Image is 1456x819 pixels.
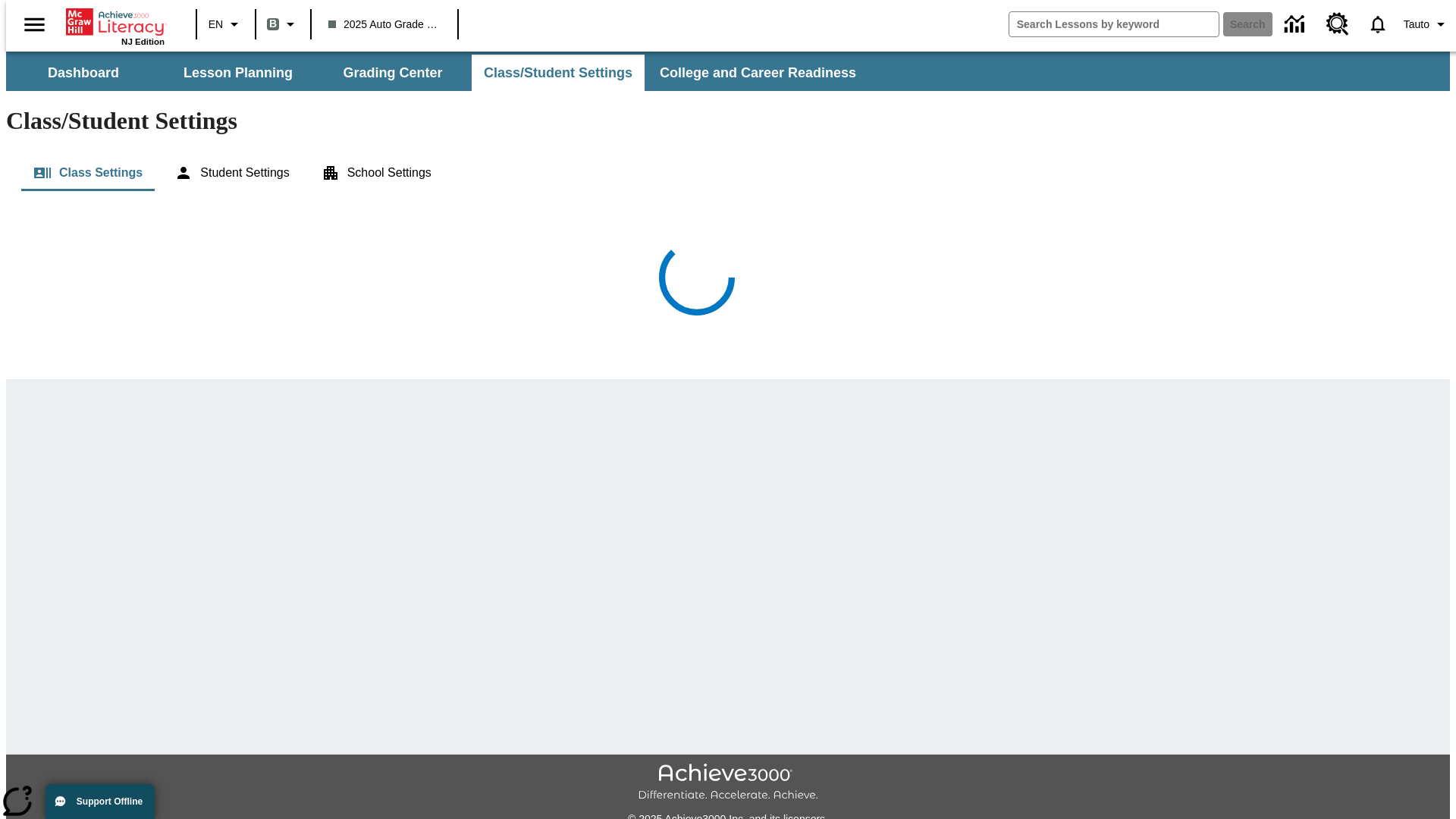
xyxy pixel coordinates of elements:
a: Data Center [1276,4,1317,45]
div: SubNavbar [6,55,870,91]
button: Class/Student Settings [472,55,645,91]
input: search field [1009,12,1219,36]
button: School Settings [309,155,444,191]
button: Profile/Settings [1398,11,1456,38]
span: Tauto [1404,17,1429,33]
a: Notifications [1358,5,1398,44]
button: Dashboard [8,55,159,91]
button: Boost Class color is gray green. Change class color [261,11,306,38]
h1: Class/Student Settings [6,107,1450,135]
button: Support Offline [45,784,155,819]
button: Lesson Planning [162,55,314,91]
span: B [269,14,277,33]
button: College and Career Readiness [648,55,868,91]
button: Class Settings [21,155,155,191]
span: NJ Edition [121,37,165,46]
span: Support Offline [77,796,143,807]
div: Home [66,5,165,46]
button: Open side menu [12,2,57,47]
a: Resource Center, Will open in new tab [1317,4,1358,45]
button: Grading Center [317,55,469,91]
button: Student Settings [162,155,301,191]
div: SubNavbar [6,52,1450,91]
img: Achieve3000 Differentiate Accelerate Achieve [638,764,818,802]
span: 2025 Auto Grade 1 B [328,17,441,33]
div: Class/Student Settings [21,155,1435,191]
span: EN [209,17,223,33]
a: Home [66,7,165,37]
button: Language: EN, Select a language [202,11,250,38]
